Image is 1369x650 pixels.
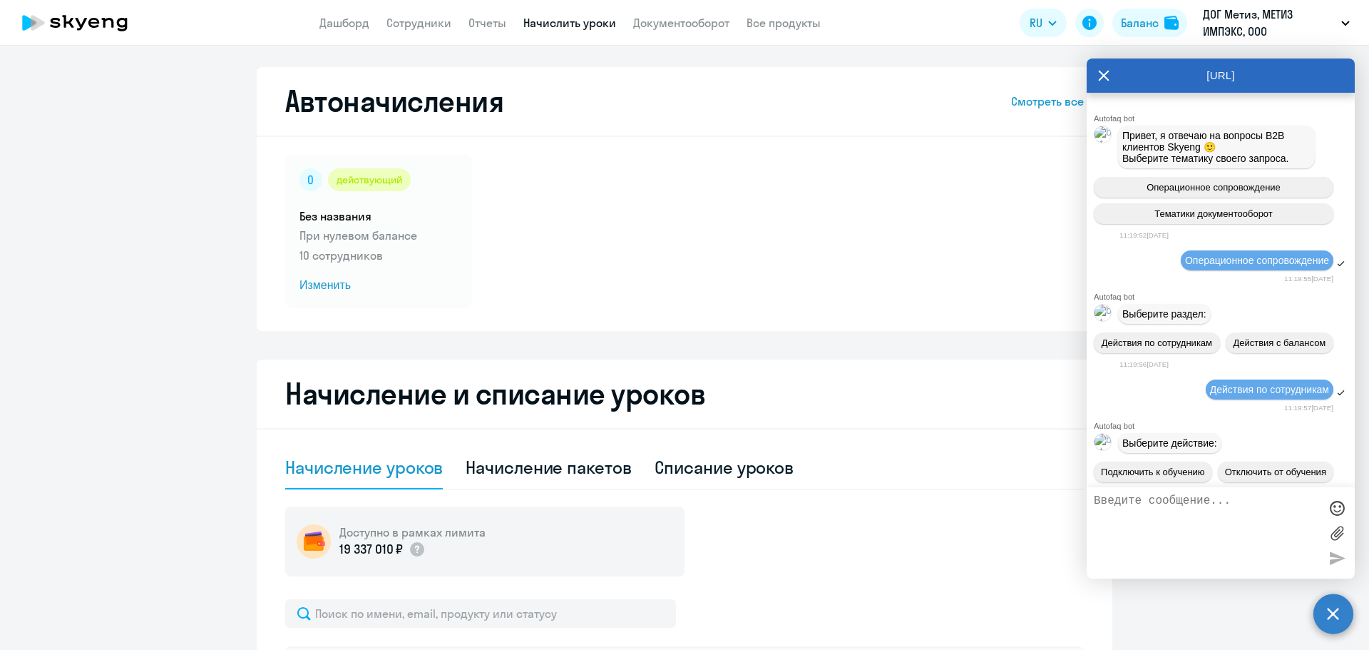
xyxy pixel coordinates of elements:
div: Autofaq bot [1094,422,1355,430]
div: действующий [328,168,411,191]
a: Начислить уроки [523,16,616,30]
p: ДОГ Метиз, МЕТИЗ ИМПЭКС, ООО [1203,6,1335,40]
p: 19 337 010 ₽ [339,540,403,559]
div: Баланс [1121,14,1159,31]
button: Отключить от обучения [1218,462,1333,482]
div: Autofaq bot [1094,293,1355,301]
span: Выберите раздел: [1122,308,1206,320]
div: Списание уроков [655,456,794,479]
img: bot avatar [1094,305,1112,350]
button: Операционное сопровождение [1094,177,1333,198]
a: Дашборд [319,16,369,30]
h2: Начисление и списание уроков [285,377,1084,411]
span: RU [1030,14,1042,31]
div: Начисление пакетов [466,456,631,479]
span: Тематики документооборот [1154,208,1273,219]
span: Действия по сотрудникам [1210,384,1329,395]
p: При нулевом балансе [299,227,458,244]
time: 11:19:52[DATE] [1119,231,1169,239]
button: Действия по сотрудникам [1094,332,1220,353]
img: bot avatar [1094,434,1112,479]
input: Поиск по имени, email, продукту или статусу [285,599,676,628]
span: Выберите действие: [1122,437,1217,449]
button: Тематики документооборот [1094,203,1333,224]
label: Лимит 10 файлов [1326,522,1348,544]
a: Все продукты [747,16,821,30]
time: 11:19:56[DATE] [1119,360,1169,368]
a: Сотрудники [386,16,451,30]
img: bot avatar [1094,126,1112,172]
button: Подключить к обучению [1094,462,1212,482]
img: wallet-circle.png [297,524,331,559]
time: 11:19:55[DATE] [1284,275,1333,283]
a: Документооборот [633,16,729,30]
span: Действия с балансом [1233,337,1326,348]
a: Смотреть все [1011,93,1084,110]
div: Autofaq bot [1094,114,1355,123]
a: Отчеты [468,16,506,30]
span: Действия по сотрудникам [1102,337,1212,348]
button: ДОГ Метиз, МЕТИЗ ИМПЭКС, ООО [1196,6,1357,40]
span: Подключить к обучению [1101,467,1205,477]
p: 10 сотрудников [299,247,458,264]
time: 11:19:57[DATE] [1284,404,1333,412]
h5: Без названия [299,208,458,224]
button: Действия с балансом [1226,332,1333,353]
span: Операционное сопровождение [1147,182,1281,193]
h5: Доступно в рамках лимита [339,524,486,540]
h2: Автоначисления [285,84,503,118]
span: Привет, я отвечаю на вопросы B2B клиентов Skyeng 🙂 Выберите тематику своего запроса. [1122,130,1289,164]
div: Начисление уроков [285,456,443,479]
span: Отключить от обучения [1225,467,1326,477]
button: RU [1020,9,1067,37]
span: Изменить [299,277,458,294]
button: Балансbalance [1112,9,1187,37]
img: balance [1164,16,1179,30]
span: Операционное сопровождение [1185,255,1329,266]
